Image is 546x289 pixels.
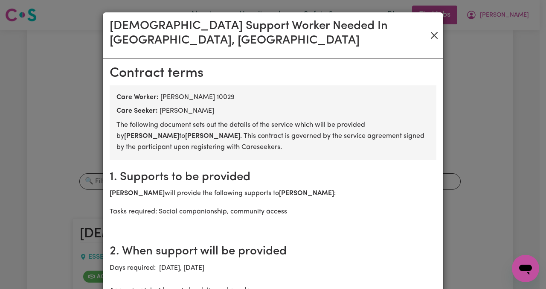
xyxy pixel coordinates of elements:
[279,190,334,197] b: [PERSON_NAME]
[512,255,539,282] iframe: Button to launch messaging window
[110,170,436,185] h2: 1. Supports to be provided
[110,65,436,82] h2: Contract terms
[110,245,436,259] h2: 2. When support will be provided
[116,92,430,102] div: [PERSON_NAME] 10029
[116,94,159,101] b: Care Worker:
[116,108,158,114] b: Care Seeker:
[116,106,430,116] div: [PERSON_NAME]
[429,29,440,42] button: Close
[110,188,436,199] p: will provide the following supports to :
[116,120,430,153] p: The following document sets out the details of the service which will be provided by to . This co...
[110,190,165,197] b: [PERSON_NAME]
[185,133,240,140] b: [PERSON_NAME]
[110,19,429,48] h3: [DEMOGRAPHIC_DATA] Support Worker Needed In [GEOGRAPHIC_DATA], [GEOGRAPHIC_DATA]
[110,206,436,217] p: Tasks required: Social companionship, community access
[124,133,179,140] b: [PERSON_NAME]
